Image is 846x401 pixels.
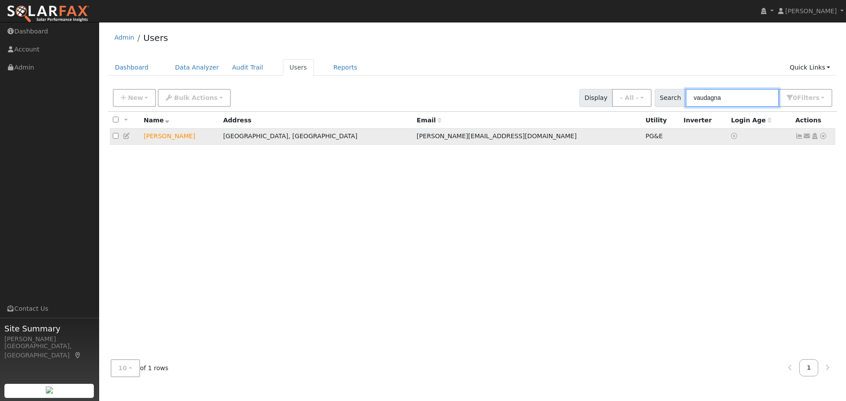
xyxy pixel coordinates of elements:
div: Actions [795,116,832,125]
button: - All - [612,89,652,107]
span: PG&E [646,132,663,140]
a: Edit User [123,132,131,140]
td: [GEOGRAPHIC_DATA], [GEOGRAPHIC_DATA] [220,129,413,145]
div: [GEOGRAPHIC_DATA], [GEOGRAPHIC_DATA] [4,342,94,360]
span: of 1 rows [111,359,169,377]
a: Admin [115,34,134,41]
a: Dashboard [108,59,156,76]
a: Users [143,33,168,43]
button: 0Filters [779,89,832,107]
div: Inverter [683,116,725,125]
button: Bulk Actions [158,89,230,107]
img: SolarFax [7,5,89,23]
a: 1 [799,359,819,376]
span: Email [417,117,442,124]
a: j.vaudagna@icloud.com [803,132,811,141]
div: Address [223,116,410,125]
img: retrieve [46,386,53,394]
span: [PERSON_NAME] [785,7,837,15]
a: Show Graph [795,132,803,140]
a: Map [74,352,82,359]
a: Quick Links [783,59,837,76]
span: New [128,94,143,101]
span: Display [579,89,612,107]
span: Search [655,89,686,107]
button: 10 [111,359,140,377]
span: Days since last login [731,117,772,124]
div: Utility [646,116,677,125]
span: s [816,94,819,101]
a: Audit Trail [226,59,270,76]
span: Site Summary [4,323,94,335]
span: 10 [119,364,127,372]
input: Search [686,89,779,107]
span: Name [144,117,170,124]
a: No login access [731,132,739,140]
span: Filter [797,94,820,101]
td: Lead [141,129,220,145]
a: Login As [811,132,819,140]
a: Data Analyzer [168,59,226,76]
div: [PERSON_NAME] [4,335,94,344]
span: Bulk Actions [174,94,218,101]
span: [PERSON_NAME][EMAIL_ADDRESS][DOMAIN_NAME] [417,132,577,140]
a: Reports [327,59,364,76]
a: Other actions [819,132,827,141]
button: New [113,89,156,107]
a: Users [283,59,314,76]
